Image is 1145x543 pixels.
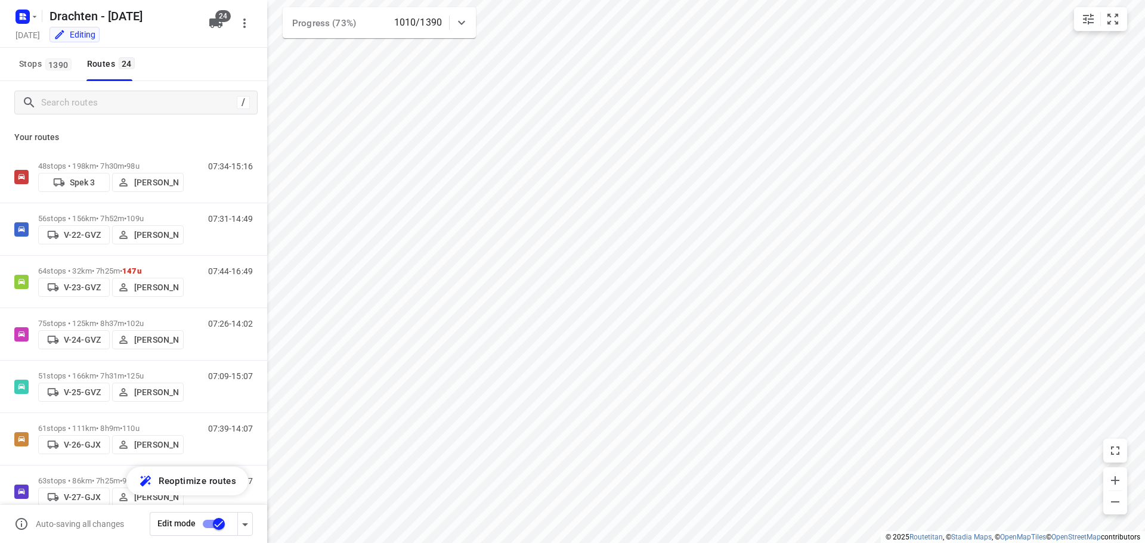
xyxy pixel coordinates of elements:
[45,58,72,70] span: 1390
[886,533,1140,541] li: © 2025 , © , © © contributors
[64,492,101,502] p: V-27-GJX
[120,424,122,433] span: •
[208,214,253,224] p: 07:31-14:49
[159,473,236,489] span: Reoptimize routes
[126,214,144,223] span: 109u
[87,57,138,72] div: Routes
[233,11,256,35] button: More
[124,214,126,223] span: •
[112,383,184,402] button: [PERSON_NAME]
[909,533,943,541] a: Routetitan
[38,476,184,485] p: 63 stops • 86km • 7h25m
[237,96,250,109] div: /
[38,225,110,244] button: V-22-GVZ
[64,335,101,345] p: V-24-GVZ
[204,11,228,35] button: 24
[134,440,178,449] p: [PERSON_NAME]
[64,440,101,449] p: V-26-GJX
[208,371,253,381] p: 07:09-15:07
[54,29,95,41] div: You are currently in edit mode.
[1074,7,1127,31] div: small contained button group
[126,319,144,328] span: 102u
[38,173,110,192] button: Spek 3
[119,57,135,69] span: 24
[38,319,184,328] p: 75 stops • 125km • 8h37m
[1000,533,1046,541] a: OpenMapTiles
[38,383,110,402] button: V-25-GVZ
[134,283,178,292] p: [PERSON_NAME]
[394,15,442,30] p: 1010/1390
[112,278,184,297] button: [PERSON_NAME]
[1076,7,1100,31] button: Map settings
[120,476,122,485] span: •
[64,387,101,397] p: V-25-GVZ
[41,94,237,112] input: Search routes
[14,131,253,144] p: Your routes
[64,230,101,240] p: V-22-GVZ
[208,424,253,433] p: 07:39-14:07
[122,266,141,275] span: 147u
[124,371,126,380] span: •
[1051,533,1101,541] a: OpenStreetMap
[70,178,95,187] p: Spek 3
[134,387,178,397] p: [PERSON_NAME]
[208,162,253,171] p: 07:34-15:16
[38,424,184,433] p: 61 stops • 111km • 8h9m
[126,467,248,495] button: Reoptimize routes
[122,424,140,433] span: 110u
[208,266,253,276] p: 07:44-16:49
[208,319,253,328] p: 07:26-14:02
[45,7,199,26] h5: Drachten - [DATE]
[292,18,356,29] span: Progress (73%)
[126,371,144,380] span: 125u
[36,519,124,529] p: Auto-saving all changes
[38,435,110,454] button: V-26-GJX
[120,266,122,275] span: •
[38,488,110,507] button: V-27-GJX
[124,162,126,170] span: •
[134,178,178,187] p: [PERSON_NAME]
[126,162,139,170] span: 98u
[951,533,992,541] a: Stadia Maps
[112,488,184,507] button: [PERSON_NAME]
[134,230,178,240] p: [PERSON_NAME]
[124,319,126,328] span: •
[112,330,184,349] button: [PERSON_NAME]
[19,57,75,72] span: Stops
[238,516,252,531] div: Driver app settings
[38,278,110,297] button: V-23-GVZ
[283,7,476,38] div: Progress (73%)1010/1390
[38,162,184,170] p: 48 stops • 198km • 7h30m
[157,519,196,528] span: Edit mode
[11,28,45,42] h5: [DATE]
[1101,7,1125,31] button: Fit zoom
[64,283,101,292] p: V-23-GVZ
[38,330,110,349] button: V-24-GVZ
[122,476,135,485] span: 98u
[134,335,178,345] p: [PERSON_NAME]
[112,173,184,192] button: [PERSON_NAME]
[38,371,184,380] p: 51 stops • 166km • 7h31m
[112,435,184,454] button: [PERSON_NAME]
[134,492,178,502] p: [PERSON_NAME]
[112,225,184,244] button: [PERSON_NAME]
[38,214,184,223] p: 56 stops • 156km • 7h52m
[215,10,231,22] span: 24
[38,266,184,275] p: 64 stops • 32km • 7h25m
